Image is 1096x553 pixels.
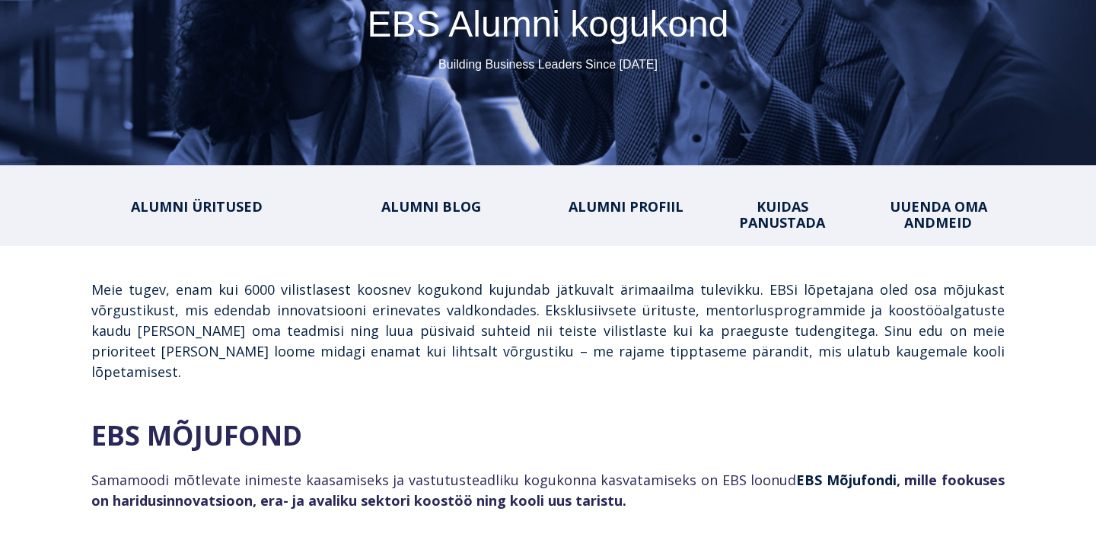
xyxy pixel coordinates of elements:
[368,4,729,44] span: EBS Alumni kogukond
[91,471,1005,510] span: Samamoodi mõtlevate inimeste kaasamiseks ja vastutusteadliku kogukonna kasvatamiseks on EBS loonud
[796,471,897,489] strong: EBS Mõjufondi
[131,197,263,216] a: ALUMNI ÜRITUSED
[381,197,481,216] a: ALUMNI BLOG
[796,471,897,489] a: Link EBS Mõjufondi
[438,58,658,71] span: Building Business Leaders Since [DATE]
[569,197,683,216] a: ALUMNI PROFIIL
[91,280,1005,381] span: Meie tugev, enam kui 6000 vilistlasest koosnev kogukond kujundab jätkuvalt ärimaailma tulevikku. ...
[91,420,1005,452] h2: EBS MÕJUFOND
[890,197,987,232] a: UUENDA OMA ANDMEID
[91,471,1005,510] strong: , mille fookuses on haridusinnovatsioon, era- ja avaliku sektori koostöö ning kooli uus taristu.
[739,197,825,232] a: KUIDAS PANUSTADA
